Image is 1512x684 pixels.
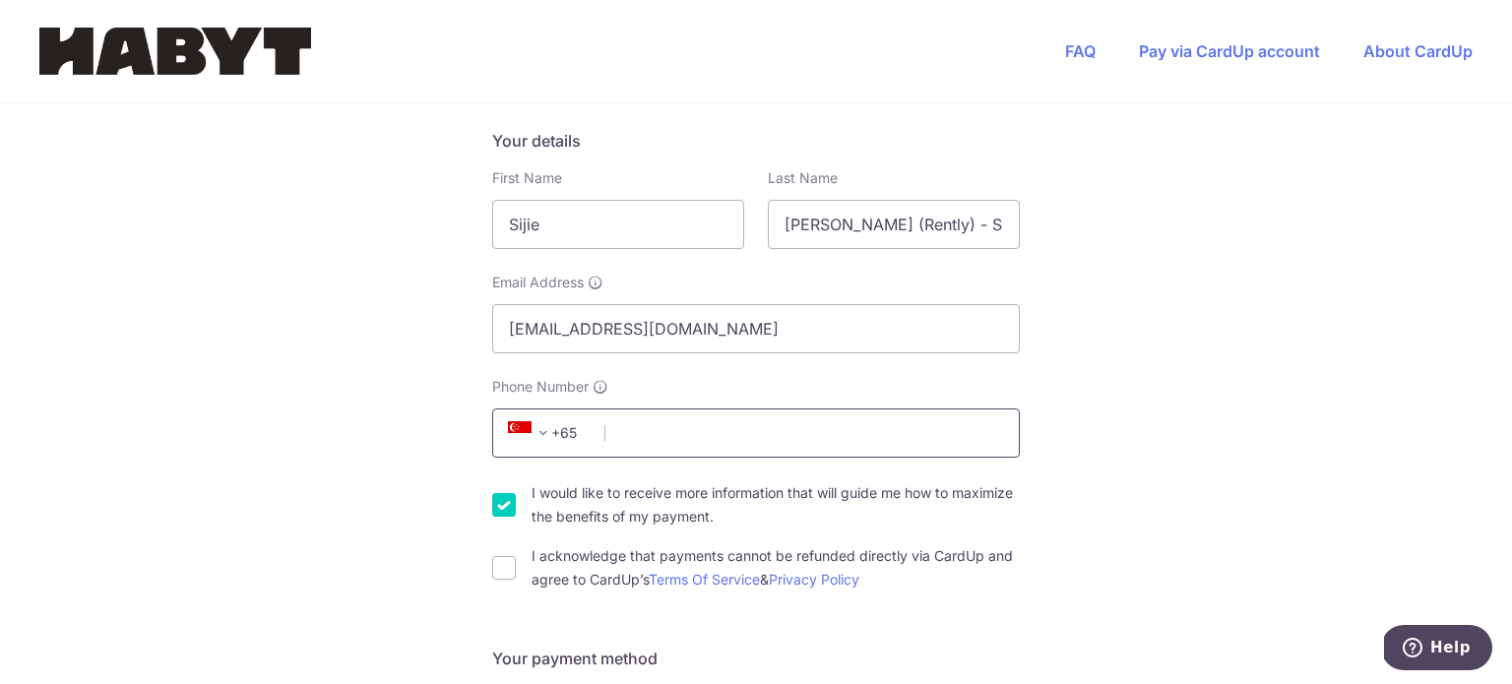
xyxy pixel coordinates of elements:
[532,481,1020,529] label: I would like to receive more information that will guide me how to maximize the benefits of my pa...
[492,273,584,292] span: Email Address
[532,544,1020,591] label: I acknowledge that payments cannot be refunded directly via CardUp and agree to CardUp’s &
[492,304,1020,353] input: Email address
[492,168,562,188] label: First Name
[769,571,859,588] a: Privacy Policy
[1065,41,1096,61] a: FAQ
[1363,41,1473,61] a: About CardUp
[768,168,838,188] label: Last Name
[492,200,744,249] input: First name
[492,129,1020,153] h5: Your details
[1384,625,1492,674] iframe: Opens a widget where you can find more information
[492,377,589,397] span: Phone Number
[508,421,555,445] span: +65
[649,571,760,588] a: Terms Of Service
[502,421,591,445] span: +65
[492,647,1020,670] h5: Your payment method
[1139,41,1320,61] a: Pay via CardUp account
[768,200,1020,249] input: Last name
